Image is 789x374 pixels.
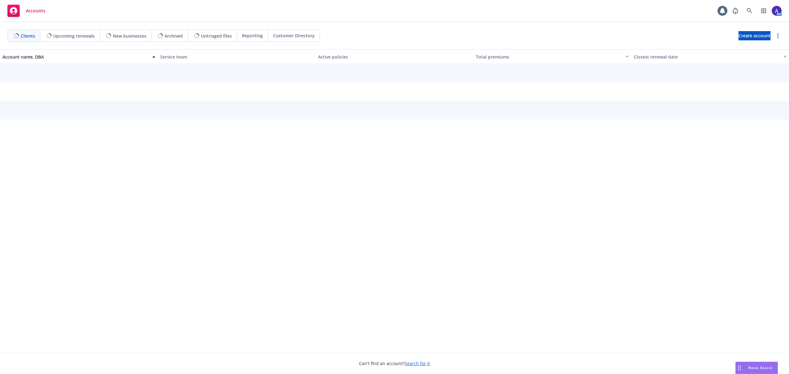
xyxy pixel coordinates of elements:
button: Active policies [316,49,473,64]
a: more [774,32,782,39]
span: Nova Assist [748,365,773,370]
img: photo [772,6,782,16]
a: Search for it [405,360,430,366]
a: Create account [738,31,771,40]
span: Reporting [242,32,263,39]
div: Account name, DBA [2,54,149,60]
div: Total premiums [476,54,622,60]
span: Accounts [26,8,45,13]
a: Report a Bug [729,5,742,17]
span: Clients [21,33,35,39]
span: Untriaged files [201,33,232,39]
span: Create account [738,30,771,42]
span: Archived [165,33,183,39]
div: Drag to move [736,362,743,374]
span: Customer Directory [273,32,315,39]
button: Nova Assist [735,362,778,374]
a: Accounts [5,2,48,19]
a: Search [743,5,756,17]
button: Service team [158,49,316,64]
button: Closest renewal date [631,49,789,64]
div: Closest renewal date [634,54,780,60]
button: Total premiums [473,49,631,64]
span: New businesses [113,33,146,39]
span: Upcoming renewals [53,33,95,39]
span: Can't find an account? [359,360,430,367]
div: Active policies [318,54,471,60]
a: Switch app [758,5,770,17]
div: Service team [160,54,313,60]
